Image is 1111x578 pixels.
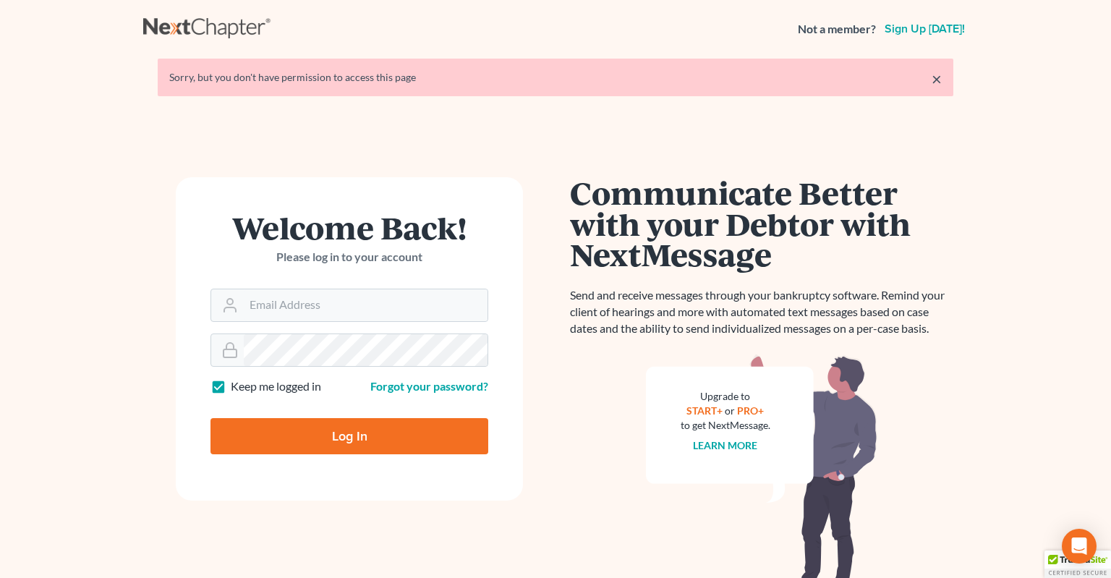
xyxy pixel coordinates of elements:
a: Sign up [DATE]! [882,23,968,35]
span: or [725,404,736,417]
input: Email Address [244,289,488,321]
p: Please log in to your account [210,249,488,265]
a: PRO+ [738,404,765,417]
h1: Communicate Better with your Debtor with NextMessage [570,177,953,270]
div: Open Intercom Messenger [1062,529,1097,564]
input: Log In [210,418,488,454]
a: Forgot your password? [370,379,488,393]
h1: Welcome Back! [210,212,488,243]
label: Keep me logged in [231,378,321,395]
p: Send and receive messages through your bankruptcy software. Remind your client of hearings and mo... [570,287,953,337]
div: to get NextMessage. [681,418,770,433]
div: Upgrade to [681,389,770,404]
strong: Not a member? [798,21,876,38]
a: × [932,70,942,88]
div: TrustedSite Certified [1044,551,1111,578]
a: Learn more [694,439,758,451]
div: Sorry, but you don't have permission to access this page [169,70,942,85]
a: START+ [687,404,723,417]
